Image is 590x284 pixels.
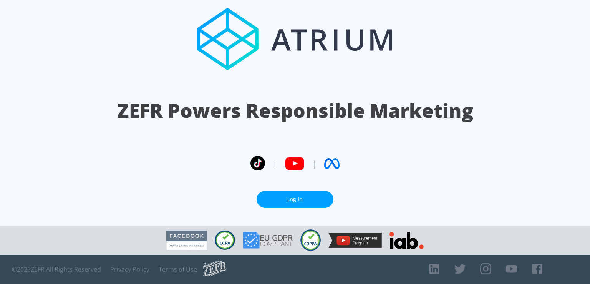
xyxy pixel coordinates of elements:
a: Log In [257,191,333,208]
img: COPPA Compliant [300,229,321,251]
span: © 2025 ZEFR All Rights Reserved [12,266,101,273]
a: Privacy Policy [110,266,149,273]
span: | [273,158,277,169]
img: GDPR Compliant [243,232,293,249]
img: CCPA Compliant [215,231,235,250]
span: | [312,158,317,169]
img: YouTube Measurement Program [328,233,382,248]
h1: ZEFR Powers Responsible Marketing [117,97,473,124]
img: IAB [389,232,424,249]
a: Terms of Use [159,266,197,273]
img: Facebook Marketing Partner [166,231,207,250]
